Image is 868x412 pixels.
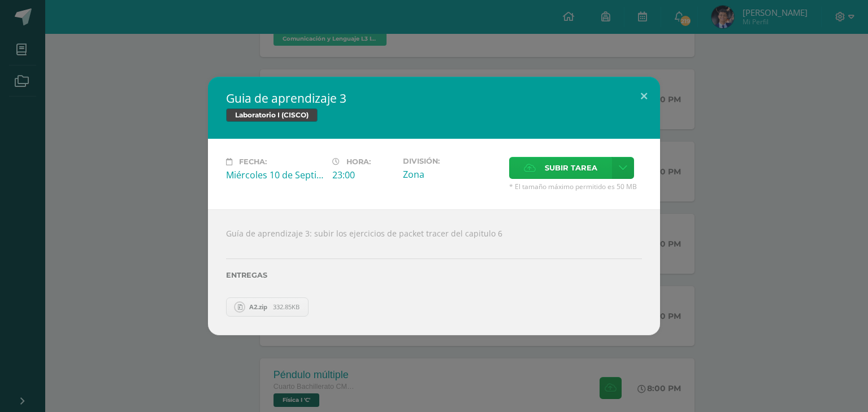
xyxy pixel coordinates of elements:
[208,209,660,335] div: Guía de aprendizaje 3: subir los ejercicios de packet tracer del capitulo 6
[332,169,394,181] div: 23:00
[226,271,642,279] label: Entregas
[244,303,273,311] span: A2.zip
[226,297,309,317] a: A2.zip
[226,90,642,106] h2: Guia de aprendizaje 3
[509,182,642,191] span: * El tamaño máximo permitido es 50 MB
[628,77,660,115] button: Close (Esc)
[226,108,318,122] span: Laboratorio I (CISCO)
[403,157,500,165] label: División:
[239,157,267,166] span: Fecha:
[403,168,500,181] div: Zona
[545,157,597,178] span: Subir tarea
[226,169,323,181] div: Miércoles 10 de Septiembre
[273,303,300,311] span: 332.85KB
[346,157,371,166] span: Hora:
